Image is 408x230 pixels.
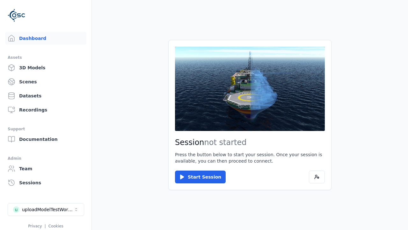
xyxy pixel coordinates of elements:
div: Assets [8,54,84,61]
button: Start Session [175,171,226,183]
img: Logo [8,6,25,24]
span: | [45,224,46,228]
a: Scenes [5,75,86,88]
a: Sessions [5,176,86,189]
a: 3D Models [5,61,86,74]
h2: Session [175,137,325,148]
div: uploadModelTestWorkspace [22,206,74,213]
a: Cookies [48,224,63,228]
a: Datasets [5,89,86,102]
a: Dashboard [5,32,86,45]
p: Press the button below to start your session. Once your session is available, you can then procee... [175,151,325,164]
div: Admin [8,155,84,162]
span: not started [204,138,247,147]
a: Team [5,162,86,175]
div: u [13,206,19,213]
div: Support [8,125,84,133]
button: Select a workspace [8,203,84,216]
a: Recordings [5,103,86,116]
a: Documentation [5,133,86,146]
a: Privacy [28,224,42,228]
